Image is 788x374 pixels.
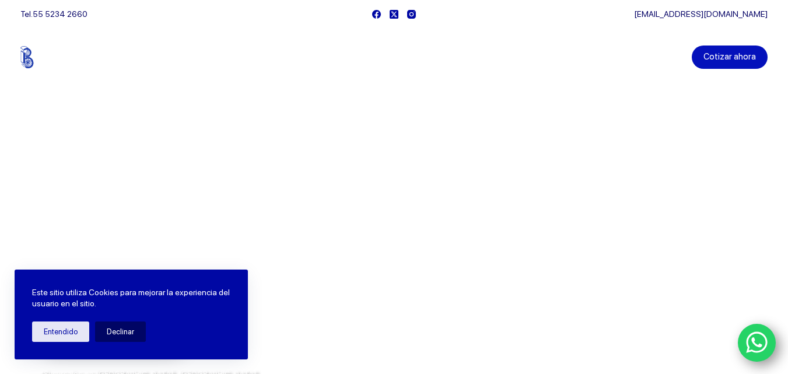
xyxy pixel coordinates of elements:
[372,10,381,19] a: Facebook
[95,321,146,342] button: Declinar
[257,28,531,86] nav: Menu Principal
[692,46,768,69] a: Cotizar ahora
[20,46,93,68] img: Balerytodo
[40,174,189,188] span: Bienvenido a Balerytodo®
[33,9,87,19] a: 55 5234 2660
[634,9,768,19] a: [EMAIL_ADDRESS][DOMAIN_NAME]
[738,324,776,362] a: WhatsApp
[32,321,89,342] button: Entendido
[32,287,230,310] p: Este sitio utiliza Cookies para mejorar la experiencia del usuario en el sitio.
[40,199,374,279] span: Somos los doctores de la industria
[407,10,416,19] a: Instagram
[390,10,398,19] a: X (Twitter)
[20,9,87,19] span: Tel.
